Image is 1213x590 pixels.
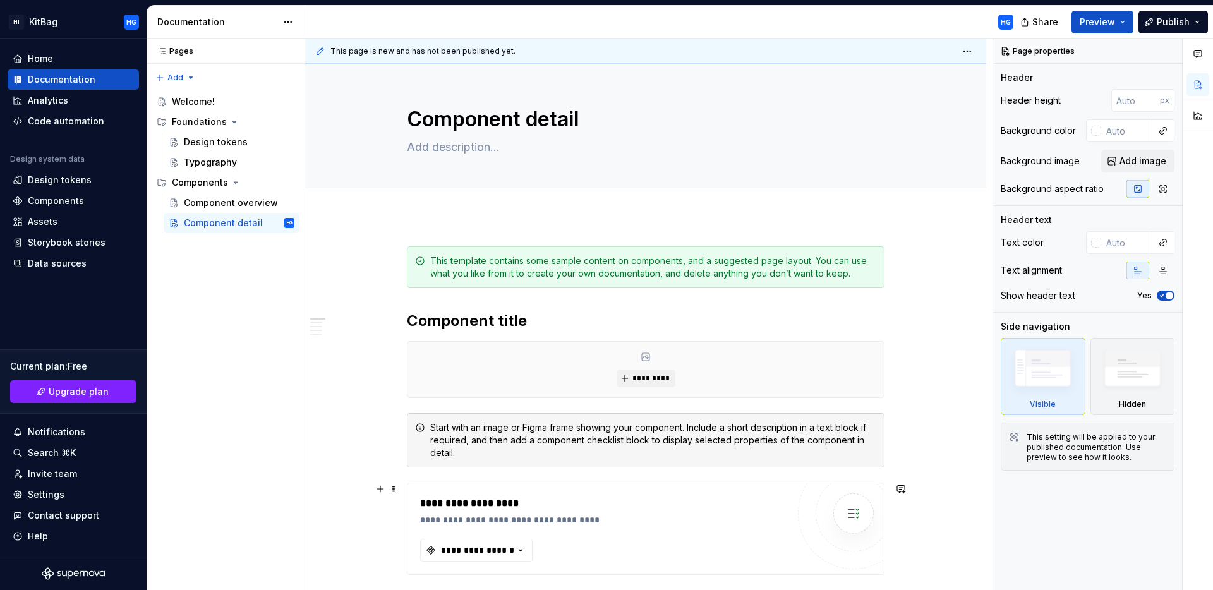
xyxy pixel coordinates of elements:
div: Design tokens [184,136,248,148]
button: Publish [1138,11,1208,33]
a: Documentation [8,69,139,90]
span: Add [167,73,183,83]
input: Auto [1111,89,1160,112]
a: Component overview [164,193,299,213]
span: Publish [1157,16,1190,28]
div: HG [126,17,136,27]
div: Current plan : Free [10,360,136,373]
a: Design tokens [164,132,299,152]
div: Design tokens [28,174,92,186]
div: Foundations [152,112,299,132]
div: Header height [1001,94,1061,107]
textarea: Component detail [404,104,882,135]
input: Auto [1101,119,1152,142]
span: Add image [1119,155,1166,167]
button: Notifications [8,422,139,442]
div: Header text [1001,214,1052,226]
div: This setting will be applied to your published documentation. Use preview to see how it looks. [1027,432,1166,462]
div: Components [152,172,299,193]
div: Component detail [184,217,263,229]
div: Typography [184,156,237,169]
div: Documentation [157,16,277,28]
div: Search ⌘K [28,447,76,459]
button: HIKitBagHG [3,8,144,35]
span: Preview [1080,16,1115,28]
a: Typography [164,152,299,172]
a: Code automation [8,111,139,131]
p: px [1160,95,1169,105]
a: Assets [8,212,139,232]
div: HG [1001,17,1011,27]
div: HG [287,217,293,229]
div: Code automation [28,115,104,128]
button: Add image [1101,150,1174,172]
div: Text color [1001,236,1044,249]
span: Share [1032,16,1058,28]
a: Data sources [8,253,139,274]
div: Documentation [28,73,95,86]
div: Components [172,176,228,189]
div: Visible [1030,399,1056,409]
div: Contact support [28,509,99,522]
div: Hidden [1119,399,1146,409]
div: Page tree [152,92,299,233]
span: Upgrade plan [49,385,109,398]
div: Pages [152,46,193,56]
a: Component detailHG [164,213,299,233]
div: Help [28,530,48,543]
label: Yes [1137,291,1152,301]
div: Text alignment [1001,264,1062,277]
div: Invite team [28,467,77,480]
div: Component overview [184,196,278,209]
button: Preview [1071,11,1133,33]
div: Header [1001,71,1033,84]
div: Background color [1001,124,1076,137]
div: Assets [28,215,57,228]
a: Invite team [8,464,139,484]
div: Welcome! [172,95,215,108]
div: Visible [1001,338,1085,415]
div: Home [28,52,53,65]
div: HI [9,15,24,30]
button: Search ⌘K [8,443,139,463]
div: Start with an image or Figma frame showing your component. Include a short description in a text ... [430,421,876,459]
svg: Supernova Logo [42,567,105,580]
button: Share [1014,11,1066,33]
div: Analytics [28,94,68,107]
input: Auto [1101,231,1152,254]
div: Show header text [1001,289,1075,302]
a: Storybook stories [8,232,139,253]
div: Background image [1001,155,1080,167]
a: Home [8,49,139,69]
div: Hidden [1090,338,1175,415]
button: Contact support [8,505,139,526]
a: Analytics [8,90,139,111]
a: Settings [8,485,139,505]
div: KitBag [29,16,57,28]
button: Add [152,69,199,87]
div: Design system data [10,154,85,164]
a: Design tokens [8,170,139,190]
div: Components [28,195,84,207]
div: Background aspect ratio [1001,183,1104,195]
div: Foundations [172,116,227,128]
h2: Component title [407,311,884,331]
div: Data sources [28,257,87,270]
div: This template contains some sample content on components, and a suggested page layout. You can us... [430,255,876,280]
a: Upgrade plan [10,380,136,403]
div: Notifications [28,426,85,438]
div: Storybook stories [28,236,106,249]
div: Side navigation [1001,320,1070,333]
a: Components [8,191,139,211]
a: Welcome! [152,92,299,112]
div: Settings [28,488,64,501]
span: This page is new and has not been published yet. [330,46,516,56]
button: Help [8,526,139,546]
